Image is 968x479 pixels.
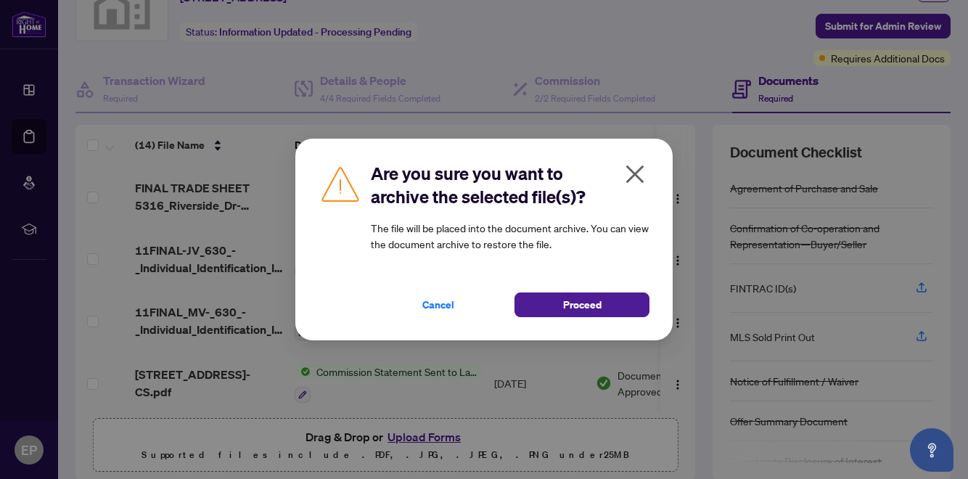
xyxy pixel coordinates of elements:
[371,220,649,252] article: The file will be placed into the document archive. You can view the document archive to restore t...
[422,293,454,316] span: Cancel
[514,292,649,317] button: Proceed
[319,162,362,205] img: Caution Icon
[623,163,647,186] span: close
[910,428,953,472] button: Open asap
[371,292,506,317] button: Cancel
[371,162,649,208] h2: Are you sure you want to archive the selected file(s)?
[563,293,602,316] span: Proceed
